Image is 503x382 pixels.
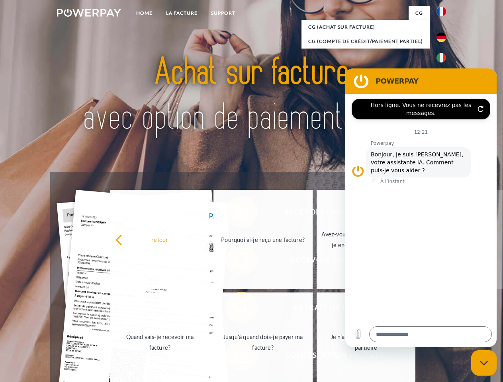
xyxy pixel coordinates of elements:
[218,234,308,245] div: Pourquoi ai-je reçu une facture?
[436,33,446,42] img: de
[321,229,411,250] div: Avez-vous reçu mes paiements, ai-je encore un solde ouvert?
[204,6,242,20] a: Support
[436,53,446,62] img: it
[57,9,121,17] img: logo-powerpay-white.svg
[129,6,159,20] a: Home
[471,350,497,376] iframe: Bouton de lancement de la fenêtre de messagerie, conversation en cours
[115,234,205,245] div: retour
[409,6,430,20] a: CG
[115,331,205,353] div: Quand vais-je recevoir ma facture?
[159,6,204,20] a: LA FACTURE
[218,331,308,353] div: Jusqu'à quand dois-je payer ma facture?
[76,38,427,152] img: title-powerpay_fr.svg
[321,331,411,353] div: Je n'ai reçu qu'une livraison partielle
[317,190,416,289] a: Avez-vous reçu mes paiements, ai-je encore un solde ouvert?
[301,34,430,49] a: CG (Compte de crédit/paiement partiel)
[301,20,430,34] a: CG (achat sur facture)
[345,68,497,347] iframe: Fenêtre de messagerie
[436,7,446,16] img: fr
